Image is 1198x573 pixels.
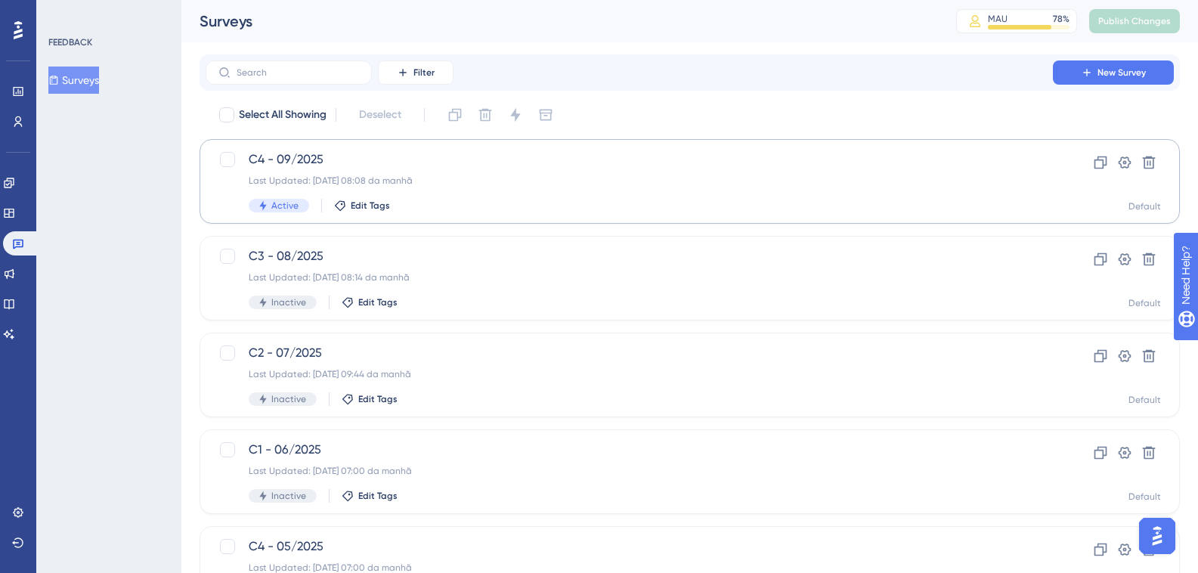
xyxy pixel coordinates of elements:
span: Need Help? [36,4,94,22]
div: MAU [988,13,1008,25]
div: Last Updated: [DATE] 08:08 da manhã [249,175,1010,187]
span: C2 - 07/2025 [249,344,1010,362]
span: Publish Changes [1098,15,1171,27]
span: C4 - 09/2025 [249,150,1010,169]
iframe: UserGuiding AI Assistant Launcher [1135,513,1180,559]
span: C1 - 06/2025 [249,441,1010,459]
span: C3 - 08/2025 [249,247,1010,265]
span: Inactive [271,393,306,405]
span: New Survey [1097,67,1146,79]
div: 78 % [1053,13,1070,25]
div: Last Updated: [DATE] 09:44 da manhã [249,368,1010,380]
button: Deselect [345,101,415,129]
button: Edit Tags [334,200,390,212]
span: Edit Tags [358,296,398,308]
span: Deselect [359,106,401,124]
button: Filter [378,60,454,85]
div: Surveys [200,11,918,32]
button: New Survey [1053,60,1174,85]
div: Last Updated: [DATE] 07:00 da manhã [249,465,1010,477]
span: Filter [413,67,435,79]
span: Inactive [271,490,306,502]
input: Search [237,67,359,78]
div: Last Updated: [DATE] 08:14 da manhã [249,271,1010,283]
button: Edit Tags [342,393,398,405]
div: Default [1128,394,1161,406]
button: Edit Tags [342,490,398,502]
div: FEEDBACK [48,36,92,48]
span: Edit Tags [351,200,390,212]
button: Edit Tags [342,296,398,308]
span: C4 - 05/2025 [249,537,1010,556]
span: Edit Tags [358,490,398,502]
span: Edit Tags [358,393,398,405]
div: Default [1128,491,1161,503]
button: Surveys [48,67,99,94]
span: Active [271,200,299,212]
button: Publish Changes [1089,9,1180,33]
div: Default [1128,200,1161,212]
span: Inactive [271,296,306,308]
span: Select All Showing [239,106,327,124]
div: Default [1128,297,1161,309]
